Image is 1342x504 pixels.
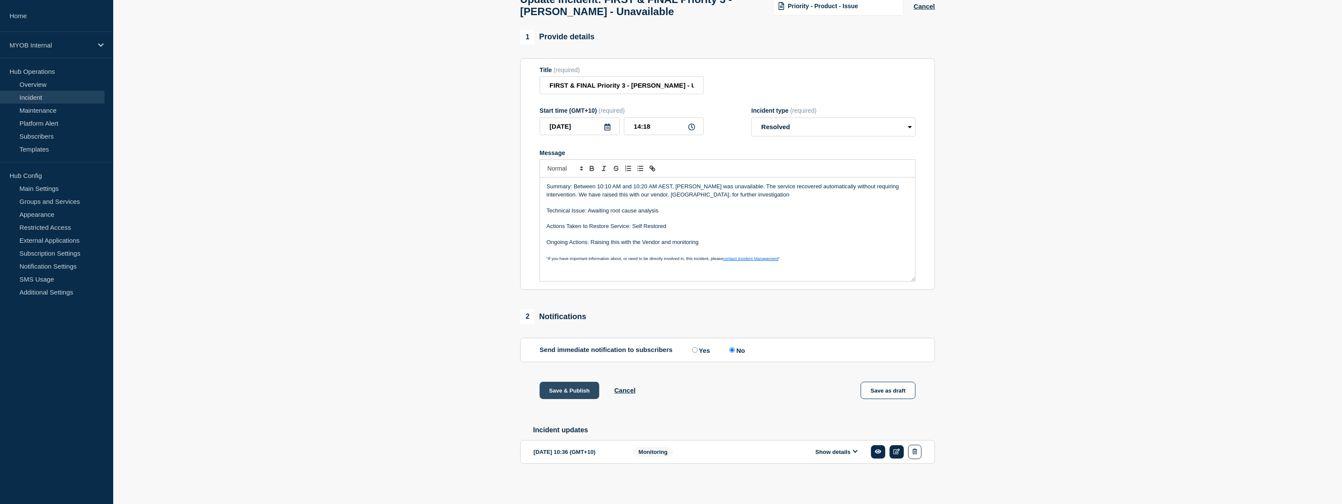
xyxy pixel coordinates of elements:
span: 1 [520,30,535,44]
label: No [727,346,745,354]
button: Save & Publish [540,382,599,399]
button: Toggle ordered list [622,163,634,174]
p: Send immediate notification to subscribers [540,346,673,354]
button: Cancel [914,3,935,10]
button: Toggle bulleted list [634,163,646,174]
button: Save as draft [861,382,916,399]
div: Send immediate notification to subscribers [540,346,916,354]
span: Font size [544,163,586,174]
input: Yes [692,347,698,353]
p: MYOB Internal [10,41,92,49]
span: (required) [790,107,817,114]
button: Toggle link [646,163,658,174]
div: Provide details [520,30,595,44]
div: Incident type [751,107,916,114]
span: (required) [553,67,580,73]
span: (required) [598,107,625,114]
select: Incident type [751,117,916,136]
div: Message [540,149,916,156]
button: Show details [813,448,860,456]
div: Title [540,67,704,73]
input: HH:MM [624,117,704,135]
input: YYYY-MM-DD [540,117,620,135]
span: Priority - Product - Issue [788,3,858,10]
label: Yes [690,346,710,354]
p: Summary: Between 10:10 AM and 10:20 AM AEST, [PERSON_NAME] was unavailable. The service recovered... [547,183,909,199]
span: Monitoring [633,447,673,457]
button: Cancel [614,387,636,394]
span: "If you have important information about, or need to be directly involved in, this incident, please [547,256,723,261]
div: [DATE] 10:36 (GMT+10) [534,445,620,459]
p: Actions Taken to Restore Service: Self Restored [547,222,909,230]
div: Notifications [520,309,586,324]
a: contact Incident Management [723,256,779,261]
span: 2 [520,309,535,324]
h2: Incident updates [533,426,935,434]
input: Title [540,76,704,94]
button: Toggle italic text [598,163,610,174]
span: " [779,256,780,261]
button: Toggle strikethrough text [610,163,622,174]
p: Ongoing Actions: Raising this with the Vendor and monitoring [547,238,909,246]
img: template icon [779,2,785,10]
button: Toggle bold text [586,163,598,174]
div: Message [540,178,915,281]
div: Start time (GMT+10) [540,107,704,114]
p: Technical Issue: Awaiting root cause analysis [547,207,909,215]
input: No [729,347,735,353]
